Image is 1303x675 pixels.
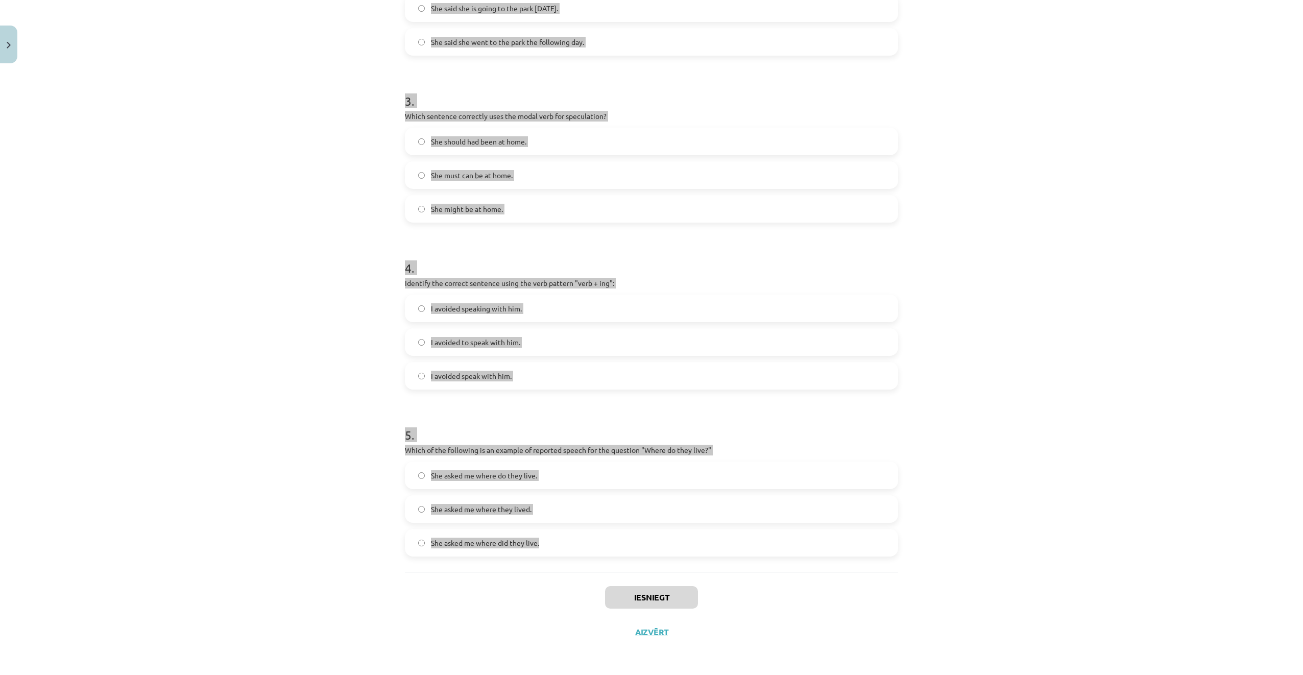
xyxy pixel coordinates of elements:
[431,3,558,14] span: She said she is going to the park [DATE].
[418,206,425,212] input: She might be at home.
[431,371,512,381] span: I avoided speak with him.
[431,204,503,214] span: She might be at home.
[418,172,425,179] input: She must can be at home.
[405,111,898,122] p: Which sentence correctly uses the modal verb for speculation?
[418,373,425,379] input: I avoided speak with him.
[418,339,425,346] input: I avoided to speak with him.
[418,305,425,312] input: I avoided speaking with him.
[431,470,537,481] span: She asked me where do they live.
[431,504,532,515] span: She asked me where they lived.
[431,37,584,47] span: She said she went to the park the following day.
[405,243,898,275] h1: 4 .
[418,472,425,479] input: She asked me where do they live.
[632,627,671,637] button: Aizvērt
[431,538,539,548] span: She asked me where did they live.
[418,138,425,145] input: She should had been at home.
[405,410,898,442] h1: 5 .
[405,445,898,455] p: Which of the following is an example of reported speech for the question "Where do they live?"
[7,42,11,49] img: icon-close-lesson-0947bae3869378f0d4975bcd49f059093ad1ed9edebbc8119c70593378902aed.svg
[418,5,425,12] input: She said she is going to the park [DATE].
[418,506,425,513] input: She asked me where they lived.
[431,136,526,147] span: She should had been at home.
[405,278,898,288] p: Identify the correct sentence using the verb pattern "verb + ing":
[431,303,522,314] span: I avoided speaking with him.
[605,586,698,609] button: Iesniegt
[431,337,520,348] span: I avoided to speak with him.
[418,39,425,45] input: She said she went to the park the following day.
[418,540,425,546] input: She asked me where did they live.
[431,170,513,181] span: She must can be at home.
[405,76,898,108] h1: 3 .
